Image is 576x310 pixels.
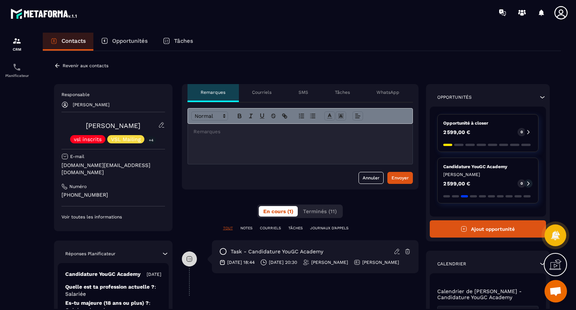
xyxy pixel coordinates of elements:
[376,89,399,95] p: WhatsApp
[223,226,233,231] p: TOUT
[437,288,539,300] p: Calendrier de [PERSON_NAME] - Candidature YouGC Academy
[443,172,533,178] p: [PERSON_NAME]
[73,102,109,107] p: [PERSON_NAME]
[70,153,84,160] p: E-mail
[111,137,141,142] p: VSL Mailing
[61,92,165,98] p: Responsable
[2,57,32,83] a: schedulerschedulerPlanificateur
[65,271,141,278] p: Candidature YouGC Academy
[260,226,281,231] p: COURRIELS
[335,89,350,95] p: Tâches
[391,174,409,182] div: Envoyer
[358,172,384,184] button: Annuler
[303,208,337,214] span: Terminés (11)
[74,137,102,142] p: vsl inscrits
[252,89,271,95] p: Courriels
[2,74,32,78] p: Planificateur
[61,38,86,44] p: Contacts
[520,181,523,186] p: 0
[155,33,201,51] a: Tâches
[63,63,108,68] p: Revenir aux contacts
[231,248,323,255] p: task - Candidature YouGC Academy
[43,33,93,51] a: Contacts
[174,38,193,44] p: Tâches
[61,191,165,199] p: [PHONE_NUMBER]
[112,38,148,44] p: Opportunités
[65,283,161,298] p: Quelle est ta profession actuelle ?
[311,259,348,265] p: [PERSON_NAME]
[298,206,341,217] button: Terminés (11)
[362,259,399,265] p: [PERSON_NAME]
[310,226,348,231] p: JOURNAUX D'APPELS
[263,208,293,214] span: En cours (1)
[544,280,567,302] a: Ouvrir le chat
[240,226,252,231] p: NOTES
[430,220,546,238] button: Ajout opportunité
[2,31,32,57] a: formationformationCRM
[437,261,466,267] p: Calendrier
[437,94,472,100] p: Opportunités
[12,36,21,45] img: formation
[443,164,533,170] p: Candidature YouGC Academy
[269,259,297,265] p: [DATE] 20:30
[12,63,21,72] img: scheduler
[69,184,87,190] p: Numéro
[201,89,225,95] p: Remarques
[65,251,115,257] p: Réponses Planificateur
[93,33,155,51] a: Opportunités
[443,129,470,135] p: 2 599,00 €
[2,47,32,51] p: CRM
[147,271,161,277] p: [DATE]
[288,226,303,231] p: TÂCHES
[259,206,298,217] button: En cours (1)
[443,120,533,126] p: Opportunité à closer
[61,162,165,176] p: [DOMAIN_NAME][EMAIL_ADDRESS][DOMAIN_NAME]
[387,172,413,184] button: Envoyer
[10,7,78,20] img: logo
[298,89,308,95] p: SMS
[227,259,255,265] p: [DATE] 18:44
[146,136,156,144] p: +4
[520,129,523,135] p: 0
[86,122,140,129] a: [PERSON_NAME]
[443,181,470,186] p: 2 599,00 €
[61,214,165,220] p: Voir toutes les informations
